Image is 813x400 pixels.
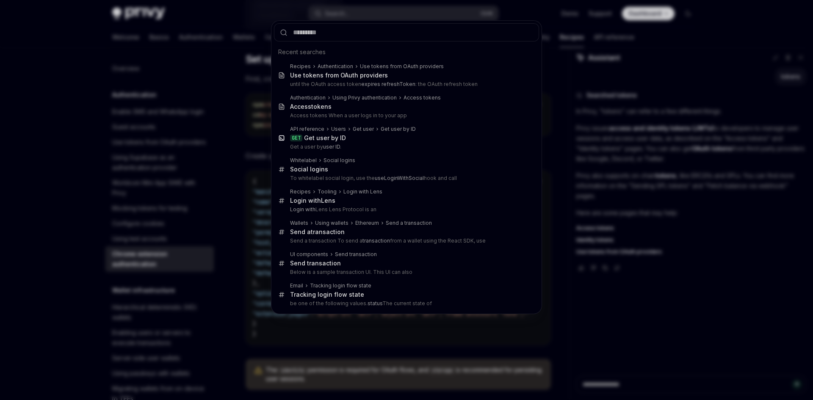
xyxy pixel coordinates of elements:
div: Social logins [290,166,328,173]
div: Email [290,282,303,289]
b: transaction [362,237,390,244]
b: Login with [290,197,321,204]
div: Using wallets [315,220,348,226]
div: Send a transaction [386,220,432,226]
b: Send transaction [335,251,377,257]
div: Social logins [324,157,355,164]
span: Recent searches [278,48,326,56]
p: Send a transaction To send a from a wallet using the React SDK, use [290,237,521,244]
div: Use tokens from OAuth providers [290,72,388,79]
div: Tracking login flow state [290,291,364,298]
div: Access s [290,103,332,110]
div: Get user by ID [381,126,416,132]
div: Tracking login flow state [310,282,371,289]
div: Send a [290,228,345,236]
div: Using Privy authentication [332,94,397,101]
div: GET [290,135,302,141]
b: useLoginWithSocial [375,175,424,181]
div: Access tokens [404,94,441,101]
b: user ID [323,143,340,150]
div: Lens [290,197,335,204]
p: To whitelabel social login, use the hook and call [290,175,521,182]
p: Below is a sample transaction UI. This UI can also [290,269,521,276]
div: Authentication [290,94,326,101]
div: Get user by ID [304,134,346,142]
p: Lens Lens Protocol is an [290,206,521,213]
b: status [368,300,382,306]
p: Access tokens When a user logs in to your app [290,112,521,119]
div: UI components [290,251,328,258]
div: API reference [290,126,324,132]
div: Authentication [318,63,353,70]
p: until the OAuth access token : the OAuth refresh token [290,81,521,88]
div: Get user [353,126,374,132]
div: Wallets [290,220,308,226]
b: Login with [290,206,315,212]
b: token [311,103,328,110]
div: Whitelabel [290,157,317,164]
div: Recipes [290,188,311,195]
div: Use tokens from OAuth providers [360,63,444,70]
div: Users [331,126,346,132]
b: Send transaction [290,259,341,267]
p: be one of the following values. The current state of [290,300,521,307]
div: Ethereum [355,220,379,226]
div: Recipes [290,63,311,70]
div: Login with Lens [343,188,382,195]
div: Tooling [318,188,337,195]
b: expires refreshToken [361,81,415,87]
b: transaction [311,228,345,235]
p: Get a user by . [290,143,521,150]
